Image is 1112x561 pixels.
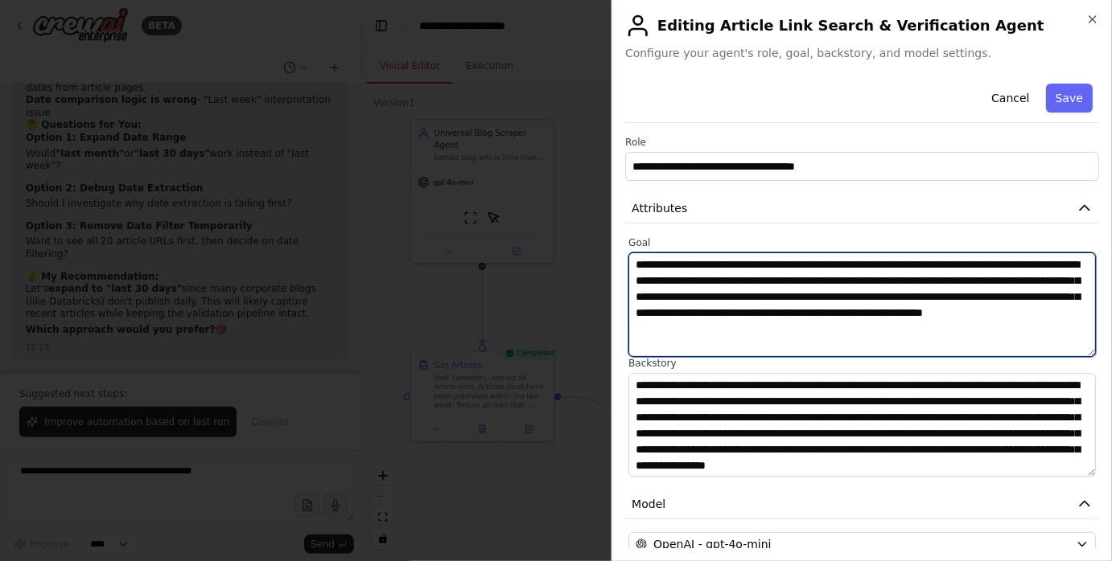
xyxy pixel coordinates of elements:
[628,357,1096,370] label: Backstory
[625,45,1099,61] span: Configure your agent's role, goal, backstory, and model settings.
[628,532,1096,556] button: OpenAI - gpt-4o-mini
[1046,84,1093,113] button: Save
[632,200,687,216] span: Attributes
[625,489,1099,519] button: Model
[653,536,771,552] span: OpenAI - gpt-4o-mini
[628,236,1096,249] label: Goal
[625,194,1099,223] button: Attributes
[625,13,1099,39] h2: Editing Article Link Search & Verification Agent
[982,84,1039,113] button: Cancel
[632,496,665,512] span: Model
[625,136,1099,149] label: Role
